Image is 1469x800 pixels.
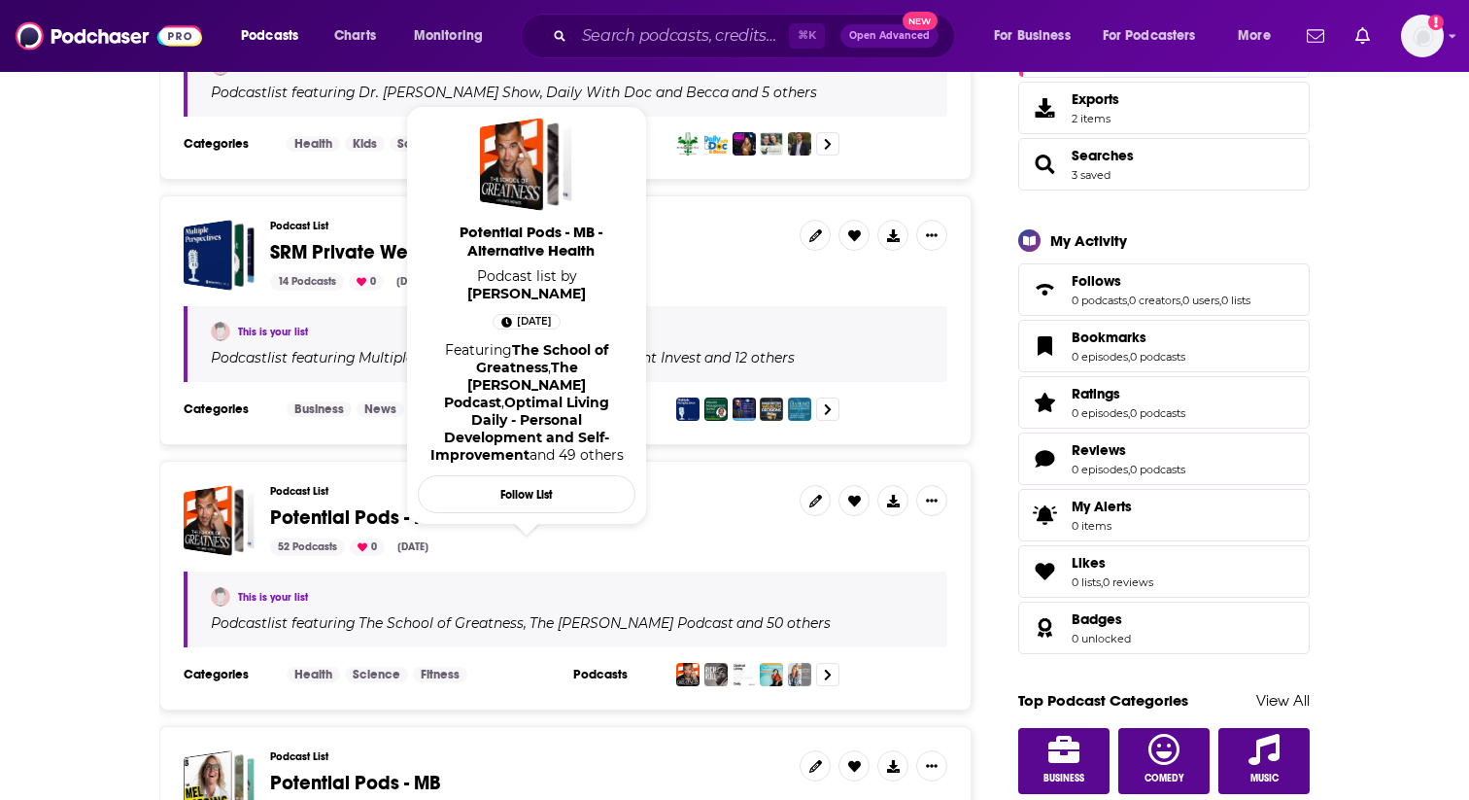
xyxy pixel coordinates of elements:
a: The Rich Roll Podcast [444,359,586,411]
span: Music [1250,773,1279,784]
a: My Alerts [1018,489,1310,541]
a: 0 episodes [1072,350,1128,364]
span: Business [1043,773,1084,784]
button: Follow List [418,475,635,513]
h3: Categories [184,136,271,152]
span: Follows [1072,272,1121,290]
a: Top Podcast Categories [1018,691,1188,710]
span: , [1127,294,1129,307]
a: The [PERSON_NAME] Podcast [527,615,734,631]
img: Make Better Wealth Decisions: How Financial Advisor's Blind Spots Can Hurt Your Investments in a ... [760,398,783,421]
a: Science [390,136,453,152]
a: Ratings [1072,385,1185,402]
a: Show notifications dropdown [1348,19,1378,52]
div: Featuring and 49 others [426,341,628,464]
a: Reviews [1072,441,1185,459]
input: Search podcasts, credits, & more... [574,20,789,52]
a: Science [345,667,408,682]
img: The Resetter Podcast with Dr. Mindy [760,663,783,686]
button: Open AdvancedNew [840,24,939,48]
span: [DATE] [517,312,552,331]
a: View All [1256,691,1310,710]
img: The School of Greatness [676,663,700,686]
a: Potential Pods - MB - Alternative Health [480,118,573,211]
a: Dr. [PERSON_NAME] Show [356,85,540,100]
div: 0 [350,539,385,556]
a: Follows [1072,272,1250,290]
a: Reni Gertner [467,285,586,302]
span: 0 items [1072,519,1132,533]
a: Podchaser - Follow, Share and Rate Podcasts [16,17,202,54]
a: 0 episodes [1072,463,1128,476]
a: Ratings [1025,389,1064,416]
img: Optimal Living Daily - Personal Development and Self-Improvement [733,663,756,686]
a: 0 creators [1129,294,1180,307]
span: Likes [1018,545,1310,598]
a: Fitness [413,667,467,682]
span: My Alerts [1072,498,1132,515]
a: 0 lists [1221,294,1250,307]
a: Bookmarks [1072,329,1185,346]
img: Multiple Perspectives [676,398,700,421]
a: Kids [345,136,385,152]
span: Searches [1018,138,1310,191]
button: Show profile menu [1401,15,1444,57]
img: Financial Advisor Success [733,398,756,421]
a: 0 episodes [1072,406,1128,420]
a: This is your list [238,326,308,338]
button: open menu [227,20,324,52]
span: , [1128,350,1130,364]
h3: Podcast List [270,750,784,763]
span: My Alerts [1025,502,1064,529]
a: Searches [1072,147,1134,164]
span: Podcasts [241,22,298,50]
div: Podcast list featuring [211,614,924,632]
a: Follows [1025,276,1064,303]
div: My Activity [1050,231,1127,250]
h3: Podcast List [270,485,784,498]
span: , [1128,406,1130,420]
svg: Add a profile image [1428,15,1444,30]
span: More [1238,22,1271,50]
a: Music [1218,728,1310,794]
span: Potential Pods - MB - Alternative Health [422,223,639,260]
button: open menu [1224,20,1295,52]
a: Show notifications dropdown [1299,19,1332,52]
h3: Podcast List [270,220,784,232]
button: Show More Button [916,485,947,516]
h4: Dr. [PERSON_NAME] Show [359,85,540,100]
a: 3 saved [1072,168,1110,182]
span: Logged in as rgertner [1401,15,1444,57]
a: Potential Pods - MB - Alternative Health [422,223,639,267]
a: 0 podcasts [1072,294,1127,307]
span: SRM Private Wealth [270,240,442,264]
a: 0 users [1182,294,1219,307]
span: , [1180,294,1182,307]
span: Follows [1018,263,1310,316]
span: Potential Pods - MB - Alternative Health [184,485,255,556]
span: , [1128,463,1130,476]
a: Reni Gertner [211,587,230,607]
a: 0 podcasts [1130,406,1185,420]
span: Bookmarks [1072,329,1146,346]
span: , [501,394,504,411]
span: Likes [1072,554,1106,572]
a: Exports [1018,82,1310,134]
img: Wealth Management Invest [704,398,728,421]
a: Business [287,401,352,417]
span: 2 items [1072,112,1119,125]
span: Badges [1018,602,1310,654]
a: 0 podcasts [1130,350,1185,364]
a: The School of Greatness [476,341,609,376]
img: Daily With Doc and Becca [704,132,728,156]
button: open menu [980,20,1095,52]
img: Reni Gertner [211,322,230,341]
a: Optimal Living Daily - Personal Development and Self-Improvement [430,394,610,464]
div: Search podcasts, credits, & more... [539,14,974,58]
span: , [1219,294,1221,307]
a: Health [287,667,340,682]
span: Charts [334,22,376,50]
span: Exports [1072,90,1119,108]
